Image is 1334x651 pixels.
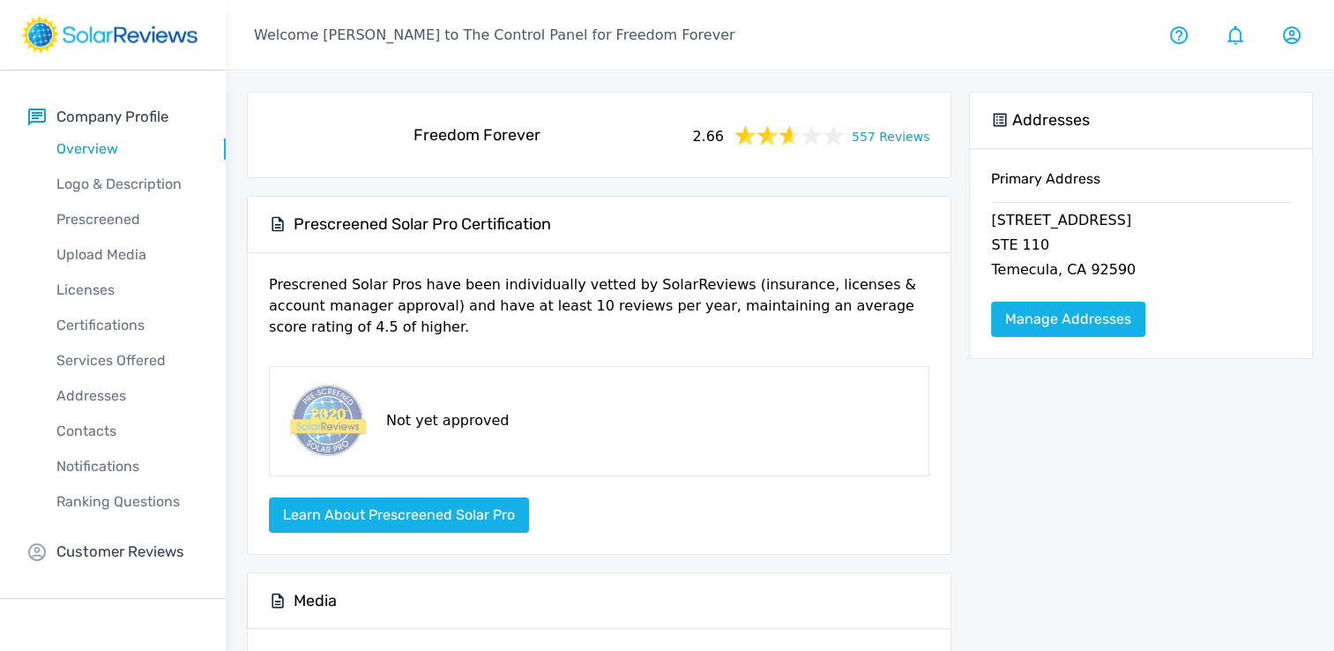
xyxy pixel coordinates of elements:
[414,125,540,146] h5: Freedom Forever
[28,449,226,484] a: Notifications
[692,123,724,147] span: 2.66
[28,378,226,414] a: Addresses
[28,202,226,237] a: Prescreened
[28,131,226,167] a: Overview
[294,214,551,235] h5: Prescreened Solar Pro Certification
[28,491,226,513] p: Ranking Questions
[28,456,226,477] p: Notifications
[991,170,1291,202] h6: Primary Address
[852,124,929,146] a: 557 Reviews
[386,410,509,431] p: Not yet approved
[284,381,369,461] img: prescreened-badge.png
[28,414,226,449] a: Contacts
[28,280,226,301] p: Licenses
[269,506,529,523] a: Learn about Prescreened Solar Pro
[28,308,226,343] a: Certifications
[28,138,226,160] p: Overview
[28,244,226,266] p: Upload Media
[1012,110,1090,131] h5: Addresses
[56,106,168,128] p: Company Profile
[991,259,1291,284] p: Temecula, CA 92590
[991,302,1145,337] a: Manage Addresses
[28,174,226,195] p: Logo & Description
[28,350,226,371] p: Services Offered
[269,274,929,352] p: Prescrened Solar Pros have been individually vetted by SolarReviews (insurance, licenses & accoun...
[991,210,1291,235] p: [STREET_ADDRESS]
[28,237,226,273] a: Upload Media
[28,343,226,378] a: Services Offered
[28,421,226,442] p: Contacts
[254,25,734,46] p: Welcome [PERSON_NAME] to The Control Panel for Freedom Forever
[56,541,184,563] p: Customer Reviews
[991,235,1291,259] p: STE 110
[28,209,226,230] p: Prescreened
[28,273,226,308] a: Licenses
[28,315,226,336] p: Certifications
[294,591,337,611] h5: Media
[269,498,529,533] button: Learn about Prescreened Solar Pro
[28,484,226,520] a: Ranking Questions
[28,385,226,407] p: Addresses
[28,167,226,202] a: Logo & Description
